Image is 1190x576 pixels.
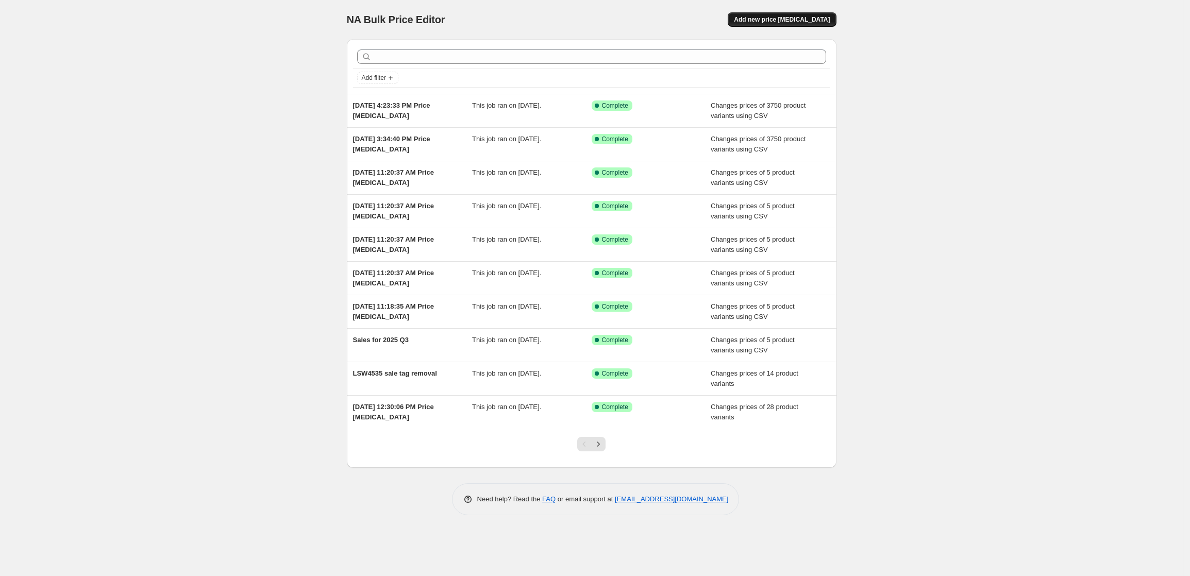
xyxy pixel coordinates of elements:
[353,403,434,421] span: [DATE] 12:30:06 PM Price [MEDICAL_DATA]
[602,135,628,143] span: Complete
[472,101,541,109] span: This job ran on [DATE].
[347,14,445,25] span: NA Bulk Price Editor
[542,495,556,503] a: FAQ
[353,168,434,187] span: [DATE] 11:20:37 AM Price [MEDICAL_DATA]
[602,269,628,277] span: Complete
[602,302,628,311] span: Complete
[711,168,795,187] span: Changes prices of 5 product variants using CSV
[577,437,606,451] nav: Pagination
[711,336,795,354] span: Changes prices of 5 product variants using CSV
[353,302,434,320] span: [DATE] 11:18:35 AM Price [MEDICAL_DATA]
[602,336,628,344] span: Complete
[602,101,628,110] span: Complete
[353,135,430,153] span: [DATE] 3:34:40 PM Price [MEDICAL_DATA]
[362,74,386,82] span: Add filter
[615,495,728,503] a: [EMAIL_ADDRESS][DOMAIN_NAME]
[472,302,541,310] span: This job ran on [DATE].
[602,202,628,210] span: Complete
[353,202,434,220] span: [DATE] 11:20:37 AM Price [MEDICAL_DATA]
[472,269,541,277] span: This job ran on [DATE].
[711,135,806,153] span: Changes prices of 3750 product variants using CSV
[472,369,541,377] span: This job ran on [DATE].
[711,202,795,220] span: Changes prices of 5 product variants using CSV
[711,101,806,120] span: Changes prices of 3750 product variants using CSV
[472,336,541,344] span: This job ran on [DATE].
[734,15,830,24] span: Add new price [MEDICAL_DATA]
[728,12,836,27] button: Add new price [MEDICAL_DATA]
[353,369,437,377] span: LSW4535 sale tag removal
[711,269,795,287] span: Changes prices of 5 product variants using CSV
[472,403,541,411] span: This job ran on [DATE].
[591,437,606,451] button: Next
[477,495,543,503] span: Need help? Read the
[711,403,798,421] span: Changes prices of 28 product variants
[711,235,795,253] span: Changes prices of 5 product variants using CSV
[472,168,541,176] span: This job ran on [DATE].
[353,269,434,287] span: [DATE] 11:20:37 AM Price [MEDICAL_DATA]
[353,235,434,253] span: [DATE] 11:20:37 AM Price [MEDICAL_DATA]
[472,135,541,143] span: This job ran on [DATE].
[556,495,615,503] span: or email support at
[357,72,398,84] button: Add filter
[472,235,541,243] span: This job ran on [DATE].
[602,369,628,378] span: Complete
[711,369,798,387] span: Changes prices of 14 product variants
[602,168,628,177] span: Complete
[602,235,628,244] span: Complete
[472,202,541,210] span: This job ran on [DATE].
[711,302,795,320] span: Changes prices of 5 product variants using CSV
[602,403,628,411] span: Complete
[353,336,409,344] span: Sales for 2025 Q3
[353,101,430,120] span: [DATE] 4:23:33 PM Price [MEDICAL_DATA]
